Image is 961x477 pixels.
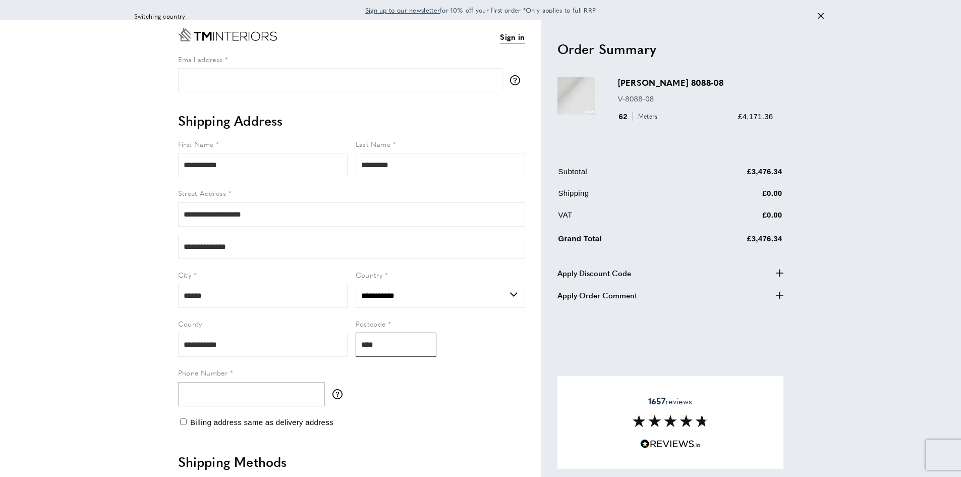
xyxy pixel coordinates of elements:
span: £4,171.36 [738,112,773,121]
input: Billing address same as delivery address [180,418,187,425]
td: £3,476.34 [683,166,782,185]
span: Street Address [178,188,227,198]
span: Meters [633,112,660,121]
td: Shipping [558,187,682,207]
span: reviews [648,396,692,406]
img: Reviews.io 5 stars [640,439,701,449]
div: Close message [818,12,824,21]
span: County [178,319,202,329]
td: Grand Total [558,231,682,252]
span: Postcode [356,319,386,329]
td: £0.00 [683,187,782,207]
span: First Name [178,139,214,149]
button: More information [332,389,348,399]
img: Toby 8088-08 [557,77,595,115]
td: VAT [558,209,682,229]
td: Subtotal [558,166,682,185]
h2: Shipping Address [178,112,525,130]
strong: 1657 [648,395,665,407]
span: Billing address same as delivery address [190,418,333,427]
h2: Order Summary [557,40,783,58]
p: V-8088-08 [618,93,773,105]
span: Switching country [134,12,186,21]
span: City [178,270,192,280]
button: More information [510,75,525,85]
td: £0.00 [683,209,782,229]
span: Apply Discount Code [557,267,631,279]
img: Reviews section [633,415,708,427]
td: £3,476.34 [683,231,782,252]
span: Apply Order Comment [557,289,637,301]
h2: Shipping Methods [178,453,525,471]
h3: [PERSON_NAME] 8088-08 [618,77,773,88]
span: Phone Number [178,367,228,378]
a: Sign in [500,31,525,43]
div: off [128,5,834,28]
span: Country [356,270,383,280]
span: Last Name [356,139,391,149]
div: 62 [618,111,661,123]
span: Email address [178,54,223,64]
